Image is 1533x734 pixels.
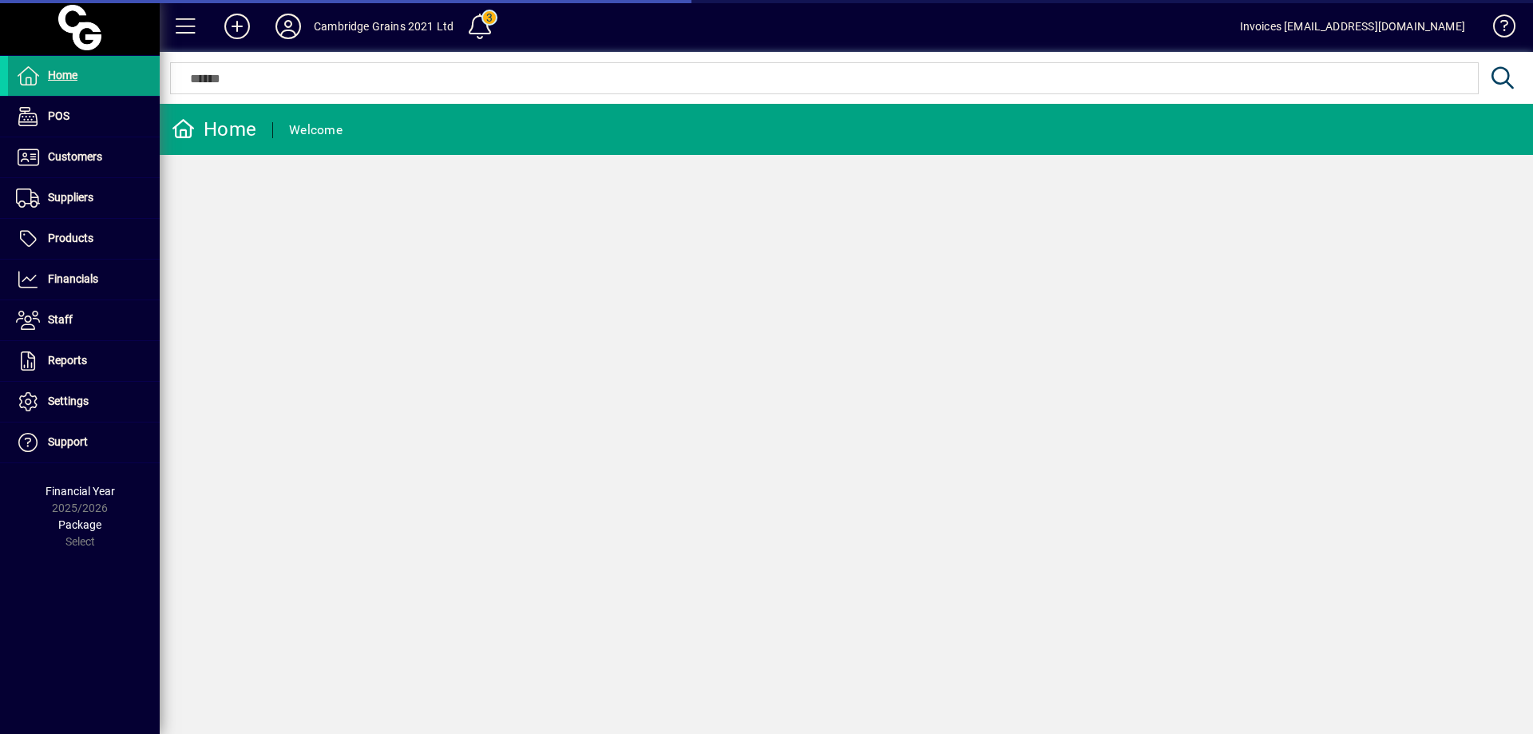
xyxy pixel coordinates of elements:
a: Knowledge Base [1481,3,1513,55]
a: Support [8,423,160,462]
span: Financial Year [46,485,115,498]
a: Suppliers [8,178,160,218]
div: Home [172,117,256,142]
span: Package [58,518,101,531]
a: Products [8,219,160,259]
a: Financials [8,260,160,300]
span: Reports [48,354,87,367]
a: Reports [8,341,160,381]
button: Profile [263,12,314,41]
div: Invoices [EMAIL_ADDRESS][DOMAIN_NAME] [1240,14,1465,39]
a: Settings [8,382,160,422]
span: Products [48,232,93,244]
button: Add [212,12,263,41]
span: POS [48,109,69,122]
a: Customers [8,137,160,177]
div: Welcome [289,117,343,143]
span: Support [48,435,88,448]
span: Staff [48,313,73,326]
a: POS [8,97,160,137]
span: Suppliers [48,191,93,204]
span: Financials [48,272,98,285]
span: Customers [48,150,102,163]
span: Home [48,69,77,81]
a: Staff [8,300,160,340]
div: Cambridge Grains 2021 Ltd [314,14,454,39]
span: Settings [48,395,89,407]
